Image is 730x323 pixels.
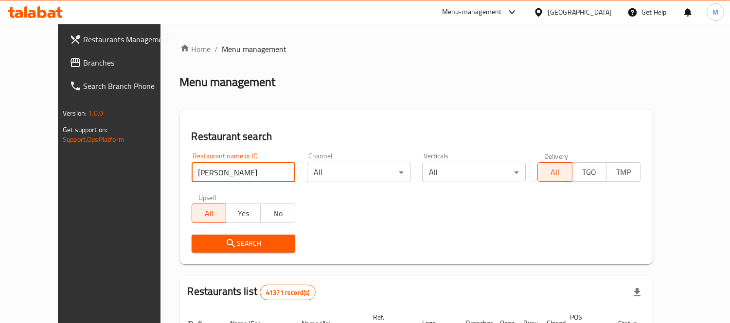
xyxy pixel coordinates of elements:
span: Yes [230,206,257,221]
span: TMP [610,165,637,179]
h2: Restaurant search [192,129,641,144]
span: 41371 record(s) [260,288,315,297]
div: All [307,163,410,182]
span: Get support on: [63,123,107,136]
div: All [422,163,526,182]
a: Support.OpsPlatform [63,133,125,146]
div: Total records count [260,285,316,300]
button: All [537,162,572,182]
span: All [196,206,223,221]
nav: breadcrumb [180,43,653,55]
h2: Menu management [180,74,276,90]
span: 1.0.0 [88,107,103,119]
span: Search [199,238,287,250]
input: Search for restaurant name or ID.. [192,163,295,182]
a: Home [180,43,211,55]
span: Search Branch Phone [83,80,172,92]
span: M [712,7,718,17]
button: No [260,204,295,223]
span: No [265,206,291,221]
button: TGO [572,162,607,182]
div: Export file [625,281,649,304]
button: TMP [606,162,641,182]
button: Yes [226,204,261,223]
a: Branches [62,51,180,74]
div: [GEOGRAPHIC_DATA] [548,7,612,17]
h2: Restaurants list [188,284,316,300]
button: All [192,204,227,223]
label: Delivery [544,153,569,159]
li: / [215,43,218,55]
span: Version: [63,107,87,119]
label: Upsell [198,194,216,201]
button: Search [192,235,295,253]
span: Branches [83,57,172,68]
span: Menu management [222,43,287,55]
span: Restaurants Management [83,34,172,45]
span: All [542,165,569,179]
span: TGO [576,165,603,179]
a: Restaurants Management [62,28,180,51]
a: Search Branch Phone [62,74,180,98]
div: Menu-management [442,6,502,18]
